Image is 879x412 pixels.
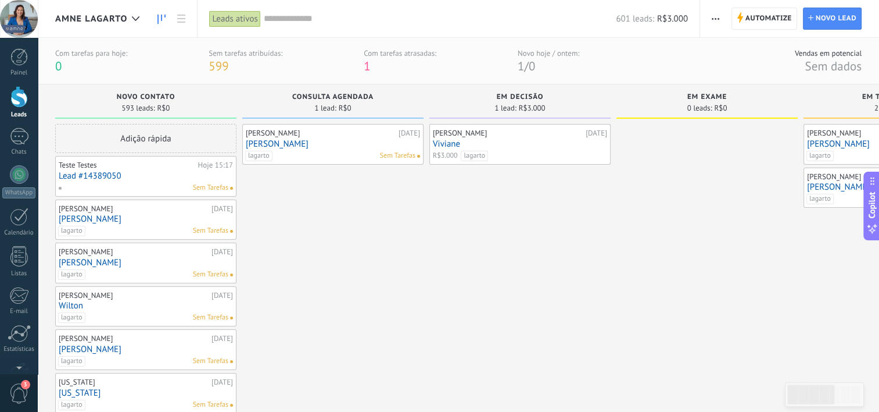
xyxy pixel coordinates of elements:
[59,214,233,224] a: [PERSON_NAME]
[657,13,688,24] span: R$3.000
[518,58,524,74] span: 1
[59,291,209,300] div: [PERSON_NAME]
[816,8,856,29] span: Novo lead
[616,13,654,24] span: 601 leads:
[58,356,85,367] span: lagarto
[211,378,233,387] div: [DATE]
[59,344,233,354] a: [PERSON_NAME]
[59,161,195,170] div: Teste Testes
[211,247,233,257] div: [DATE]
[58,269,85,280] span: lagarto
[211,291,233,300] div: [DATE]
[433,139,607,149] a: Viviane
[58,226,85,236] span: lagarto
[2,187,35,198] div: WhatsApp
[211,334,233,343] div: [DATE]
[230,230,233,233] span: Nenhuma tarefa atribuída
[55,124,236,153] div: Adição rápida
[246,129,396,138] div: [PERSON_NAME]
[586,129,607,138] div: [DATE]
[2,69,36,77] div: Painel
[339,105,351,112] span: R$0
[687,93,727,101] span: EM EXAME
[364,48,436,58] div: Com tarefas atrasadas:
[461,151,488,161] span: lagarto
[497,93,544,101] span: EM DECISÃO
[2,346,36,353] div: Estatísticas
[193,400,228,410] span: Sem Tarefas
[59,247,209,257] div: [PERSON_NAME]
[364,58,370,74] span: 1
[59,378,209,387] div: [US_STATE]
[314,105,336,112] span: 1 lead:
[209,48,282,58] div: Sem tarefas atribuídas:
[687,105,712,112] span: 0 leads:
[59,388,233,398] a: [US_STATE]
[519,105,546,112] span: R$3.000
[58,400,85,410] span: lagarto
[731,8,797,30] a: Automatize
[171,8,191,30] a: Lista
[193,312,228,323] span: Sem Tarefas
[193,183,228,193] span: Sem Tarefas
[198,161,233,170] div: Hoje 15:17
[707,8,724,30] button: Mais
[248,93,418,103] div: CONSULTA AGENDADA
[518,48,579,58] div: Novo hoje / ontem:
[433,151,457,161] span: R$3.000
[2,308,36,315] div: E-mail
[117,93,175,101] span: NOVO CONTATO
[417,155,420,158] span: Nenhuma tarefa atribuída
[230,187,233,190] span: Nenhuma tarefa atribuída
[230,317,233,319] span: Nenhuma tarefa atribuída
[193,226,228,236] span: Sem Tarefas
[193,356,228,367] span: Sem Tarefas
[230,404,233,407] span: Nenhuma tarefa atribuída
[59,334,209,343] div: [PERSON_NAME]
[2,270,36,278] div: Listas
[209,10,260,27] div: Leads ativos
[55,13,127,24] span: Amne Lagarto
[59,301,233,311] a: Wilton
[59,258,233,268] a: [PERSON_NAME]
[21,380,30,389] span: 3
[230,360,233,363] span: Nenhuma tarefa atribuída
[622,93,792,103] div: EM EXAME
[494,105,516,112] span: 1 lead:
[211,204,233,214] div: [DATE]
[55,48,127,58] div: Com tarefas para hoje:
[2,229,36,237] div: Calendário
[209,58,228,74] span: 599
[806,194,834,204] span: lagarto
[714,105,727,112] span: R$0
[59,204,209,214] div: [PERSON_NAME]
[230,274,233,276] span: Nenhuma tarefa atribuída
[246,139,420,149] a: [PERSON_NAME]
[2,111,36,119] div: Leads
[245,151,272,161] span: lagarto
[806,151,834,161] span: lagarto
[399,129,420,138] div: [DATE]
[61,93,231,103] div: NOVO CONTATO
[157,105,170,112] span: R$0
[122,105,155,112] span: 593 leads:
[795,48,862,58] div: Vendas em potencial
[435,93,605,103] div: EM DECISÃO
[745,8,792,29] span: Automatize
[55,58,62,74] span: 0
[866,192,878,219] span: Copilot
[805,58,862,74] span: Sem dados
[292,93,374,101] span: CONSULTA AGENDADA
[433,129,583,138] div: [PERSON_NAME]
[380,151,415,161] span: Sem Tarefas
[193,269,228,280] span: Sem Tarefas
[59,171,233,181] a: Lead #14389050
[2,148,36,156] div: Chats
[524,58,528,74] span: /
[529,58,535,74] span: 0
[58,312,85,323] span: lagarto
[152,8,171,30] a: Leads
[803,8,862,30] a: Novo lead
